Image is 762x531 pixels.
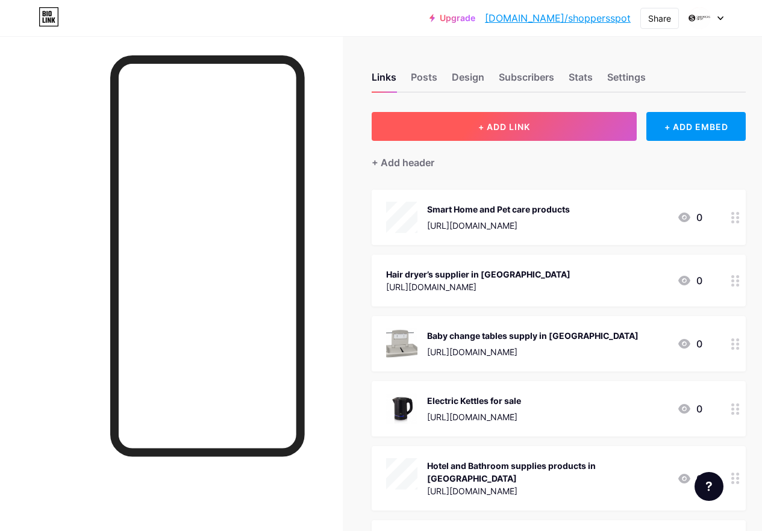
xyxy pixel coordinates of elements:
[372,112,637,141] button: + ADD LINK
[677,273,702,288] div: 0
[677,402,702,416] div: 0
[427,219,570,232] div: [URL][DOMAIN_NAME]
[427,394,521,407] div: Electric Kettles for sale
[499,70,554,92] div: Subscribers
[569,70,593,92] div: Stats
[485,11,631,25] a: [DOMAIN_NAME]/shoppersspot
[386,328,417,359] img: Baby change tables supply in Australia
[677,210,702,225] div: 0
[386,268,570,281] div: Hair dryer’s supplier in [GEOGRAPHIC_DATA]
[688,7,711,29] img: shoppersspot
[427,485,667,497] div: [URL][DOMAIN_NAME]
[677,337,702,351] div: 0
[427,346,639,358] div: [URL][DOMAIN_NAME]
[648,12,671,25] div: Share
[677,471,702,486] div: 0
[427,203,570,216] div: Smart Home and Pet care products
[646,112,746,141] div: + ADD EMBED
[452,70,484,92] div: Design
[429,13,475,23] a: Upgrade
[607,70,646,92] div: Settings
[427,459,667,485] div: Hotel and Bathroom supplies products in [GEOGRAPHIC_DATA]
[478,122,530,132] span: + ADD LINK
[372,155,434,170] div: + Add header
[411,70,437,92] div: Posts
[386,393,417,424] img: Electric Kettles for sale
[386,281,570,293] div: [URL][DOMAIN_NAME]
[372,70,396,92] div: Links
[427,329,639,342] div: Baby change tables supply in [GEOGRAPHIC_DATA]
[427,411,521,423] div: [URL][DOMAIN_NAME]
